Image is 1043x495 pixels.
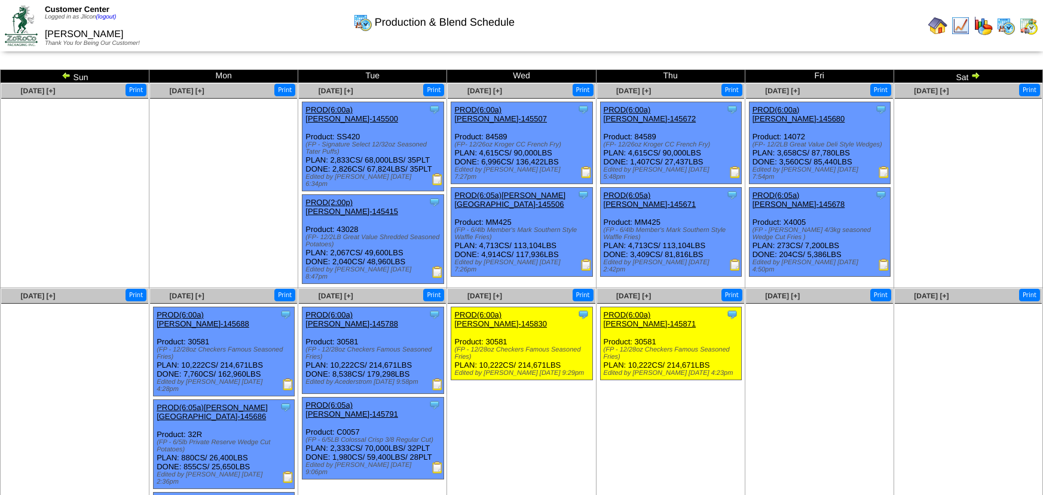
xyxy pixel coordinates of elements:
div: (FP - 12/28oz Checkers Famous Seasoned Fries) [454,346,592,360]
a: [DATE] [+] [319,292,353,300]
img: line_graph.gif [951,16,970,35]
a: PROD(6:05a)[PERSON_NAME]-145791 [305,401,398,418]
div: (FP- 12/2LB Great Value Shredded Seasoned Potatoes) [305,234,443,248]
div: Edited by [PERSON_NAME] [DATE] 9:06pm [305,462,443,476]
img: Production Report [282,378,294,390]
button: Print [1019,289,1040,301]
div: Product: 84589 PLAN: 4,615CS / 90,000LBS DONE: 6,996CS / 136,422LBS [451,102,592,184]
div: (FP - [PERSON_NAME] 4/3kg seasoned Wedge Cut Fries ) [753,227,890,241]
button: Print [126,84,146,96]
td: Fri [745,70,894,83]
a: PROD(6:00a)[PERSON_NAME]-145788 [305,310,398,328]
a: PROD(6:00a)[PERSON_NAME]-145507 [454,105,547,123]
img: Production Report [878,166,890,178]
div: (FP- 12/26oz Kroger CC French Fry) [604,141,741,148]
div: Product: SS420 PLAN: 2,833CS / 68,000LBS / 35PLT DONE: 2,826CS / 67,824LBS / 35PLT [302,102,443,191]
div: Edited by [PERSON_NAME] [DATE] 5:48pm [604,166,741,181]
img: calendarinout.gif [1019,16,1038,35]
div: (FP - 12/28oz Checkers Famous Seasoned Fries) [305,346,443,360]
img: Production Report [729,166,741,178]
div: Edited by [PERSON_NAME] [DATE] 6:34pm [305,173,443,188]
div: Edited by [PERSON_NAME] [DATE] 4:50pm [753,259,890,273]
div: Product: 30581 PLAN: 10,222CS / 214,671LBS DONE: 8,538CS / 179,298LBS [302,307,443,394]
a: [DATE] [+] [467,292,502,300]
button: Print [870,84,891,96]
span: [DATE] [+] [616,292,651,300]
div: Edited by Acederstrom [DATE] 9:58pm [305,378,443,386]
img: Production Report [580,166,592,178]
a: PROD(2:00p)[PERSON_NAME]-145415 [305,198,398,216]
span: [DATE] [+] [616,87,651,95]
div: Product: 43028 PLAN: 2,067CS / 49,600LBS DONE: 2,040CS / 48,960LBS [302,195,443,284]
img: Production Report [282,471,294,483]
a: [DATE] [+] [20,292,55,300]
a: PROD(6:05a)[PERSON_NAME]-145678 [753,191,845,209]
div: (FP - 12/28oz Checkers Famous Seasoned Fries) [157,346,294,360]
button: Print [573,84,594,96]
a: [DATE] [+] [914,292,949,300]
div: Edited by [PERSON_NAME] [DATE] 4:28pm [157,378,294,393]
button: Print [721,289,742,301]
span: Customer Center [45,5,109,14]
span: [DATE] [+] [914,87,949,95]
div: Product: 84589 PLAN: 4,615CS / 90,000LBS DONE: 1,407CS / 27,437LBS [600,102,741,184]
div: Edited by [PERSON_NAME] [DATE] 2:42pm [604,259,741,273]
img: Production Report [878,259,890,271]
img: Tooltip [429,308,441,320]
a: PROD(6:00a)[PERSON_NAME]-145500 [305,105,398,123]
img: Tooltip [429,103,441,115]
a: PROD(6:00a)[PERSON_NAME]-145672 [604,105,696,123]
div: Product: 30581 PLAN: 10,222CS / 214,671LBS [600,307,741,380]
div: Edited by [PERSON_NAME] [DATE] 7:54pm [753,166,890,181]
td: Tue [298,70,447,83]
span: Production & Blend Schedule [375,16,515,29]
span: Logged in as Jlicon [45,14,117,20]
img: graph.gif [974,16,993,35]
div: (FP- 12/26oz Kroger CC French Fry) [454,141,592,148]
img: Tooltip [726,308,738,320]
div: Product: 32R PLAN: 880CS / 26,400LBS DONE: 855CS / 25,650LBS [154,400,295,489]
a: PROD(6:05a)[PERSON_NAME][GEOGRAPHIC_DATA]-145686 [157,403,268,421]
img: Tooltip [280,401,292,413]
a: (logout) [96,14,117,20]
td: Wed [447,70,596,83]
a: [DATE] [+] [319,87,353,95]
a: PROD(6:05a)[PERSON_NAME][GEOGRAPHIC_DATA]-145506 [454,191,565,209]
div: Edited by [PERSON_NAME] [DATE] 7:26pm [454,259,592,273]
div: Edited by [PERSON_NAME] [DATE] 8:47pm [305,266,443,280]
img: ZoRoCo_Logo(Green%26Foil)%20jpg.webp [5,5,38,45]
button: Print [274,289,295,301]
a: PROD(6:00a)[PERSON_NAME]-145830 [454,310,547,328]
button: Print [423,289,444,301]
div: Product: MM425 PLAN: 4,713CS / 113,104LBS DONE: 4,914CS / 117,936LBS [451,188,592,277]
div: (FP - 6/4lb Member's Mark Southern Style Waffle Fries) [604,227,741,241]
img: Tooltip [577,103,589,115]
img: Tooltip [429,196,441,208]
img: home.gif [928,16,947,35]
a: [DATE] [+] [467,87,502,95]
a: [DATE] [+] [765,292,800,300]
img: Production Report [432,266,443,278]
div: (FP - 6/4lb Member's Mark Southern Style Waffle Fries) [454,227,592,241]
a: [DATE] [+] [20,87,55,95]
div: Product: 14072 PLAN: 3,658CS / 87,780LBS DONE: 3,560CS / 85,440LBS [749,102,890,184]
img: Tooltip [875,189,887,201]
span: Thank You for Being Our Customer! [45,40,140,47]
img: calendarprod.gif [353,13,372,32]
img: arrowright.gif [971,71,980,80]
button: Print [870,289,891,301]
div: Product: X4005 PLAN: 273CS / 7,200LBS DONE: 204CS / 5,386LBS [749,188,890,277]
div: Edited by [PERSON_NAME] [DATE] 9:29pm [454,369,592,377]
div: (FP - 6/5lb Private Reserve Wedge Cut Potatoes) [157,439,294,453]
img: Tooltip [429,399,441,411]
button: Print [573,289,594,301]
div: Edited by [PERSON_NAME] [DATE] 7:27pm [454,166,592,181]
